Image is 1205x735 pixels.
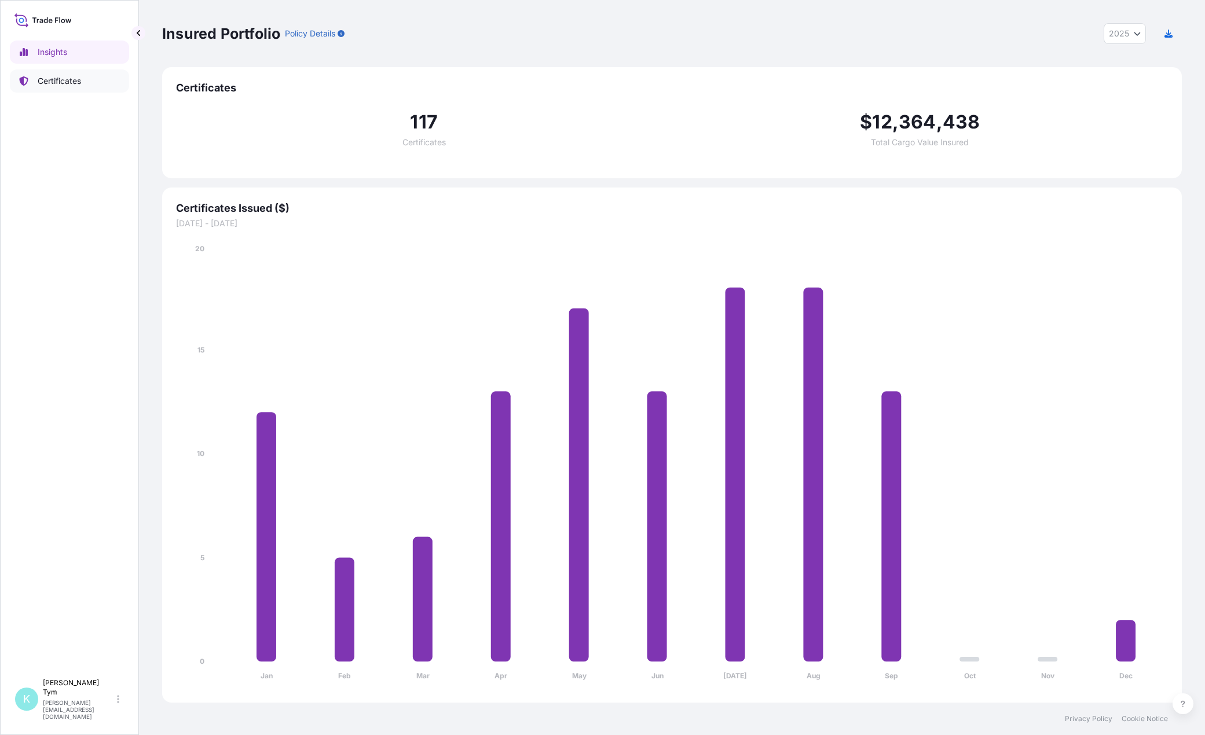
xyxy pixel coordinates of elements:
[495,671,507,680] tspan: Apr
[38,75,81,87] p: Certificates
[200,553,204,562] tspan: 5
[872,113,892,131] span: 12
[651,671,664,680] tspan: Jun
[807,671,821,680] tspan: Aug
[197,449,204,458] tspan: 10
[43,699,115,720] p: [PERSON_NAME][EMAIL_ADDRESS][DOMAIN_NAME]
[200,657,204,666] tspan: 0
[410,113,438,131] span: 117
[285,28,335,39] p: Policy Details
[943,113,980,131] span: 438
[899,113,936,131] span: 364
[416,671,430,680] tspan: Mar
[38,46,67,58] p: Insights
[1109,28,1129,39] span: 2025
[936,113,943,131] span: ,
[885,671,898,680] tspan: Sep
[162,24,280,43] p: Insured Portfolio
[1041,671,1055,680] tspan: Nov
[10,41,129,64] a: Insights
[964,671,976,680] tspan: Oct
[723,671,747,680] tspan: [DATE]
[871,138,969,146] span: Total Cargo Value Insured
[43,678,115,697] p: [PERSON_NAME] Tym
[338,671,351,680] tspan: Feb
[176,201,1168,215] span: Certificates Issued ($)
[572,671,587,680] tspan: May
[1122,714,1168,723] a: Cookie Notice
[1104,23,1146,44] button: Year Selector
[176,81,1168,95] span: Certificates
[1065,714,1112,723] a: Privacy Policy
[197,346,204,354] tspan: 15
[10,69,129,93] a: Certificates
[892,113,899,131] span: ,
[261,671,273,680] tspan: Jan
[1119,671,1133,680] tspan: Dec
[860,113,872,131] span: $
[195,244,204,253] tspan: 20
[402,138,446,146] span: Certificates
[176,218,1168,229] span: [DATE] - [DATE]
[23,693,30,705] span: K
